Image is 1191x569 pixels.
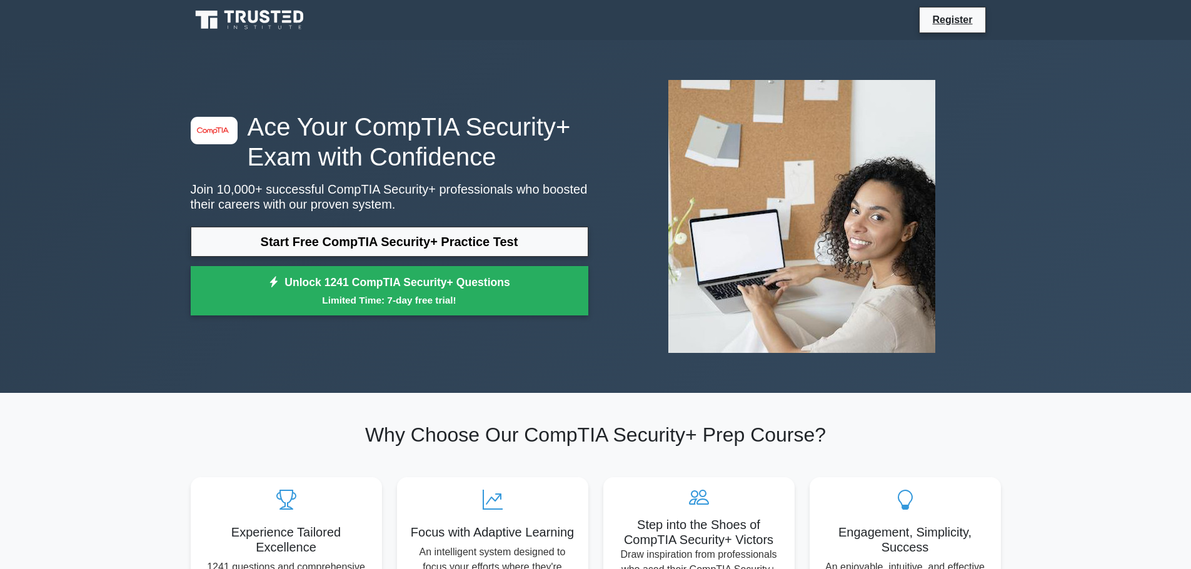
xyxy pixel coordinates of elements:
p: Join 10,000+ successful CompTIA Security+ professionals who boosted their careers with our proven... [191,182,588,212]
h5: Step into the Shoes of CompTIA Security+ Victors [613,517,785,547]
h5: Engagement, Simplicity, Success [820,525,991,555]
h2: Why Choose Our CompTIA Security+ Prep Course? [191,423,1001,447]
h1: Ace Your CompTIA Security+ Exam with Confidence [191,112,588,172]
a: Start Free CompTIA Security+ Practice Test [191,227,588,257]
h5: Experience Tailored Excellence [201,525,372,555]
h5: Focus with Adaptive Learning [407,525,578,540]
a: Unlock 1241 CompTIA Security+ QuestionsLimited Time: 7-day free trial! [191,266,588,316]
small: Limited Time: 7-day free trial! [206,293,573,307]
a: Register [925,12,980,27]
